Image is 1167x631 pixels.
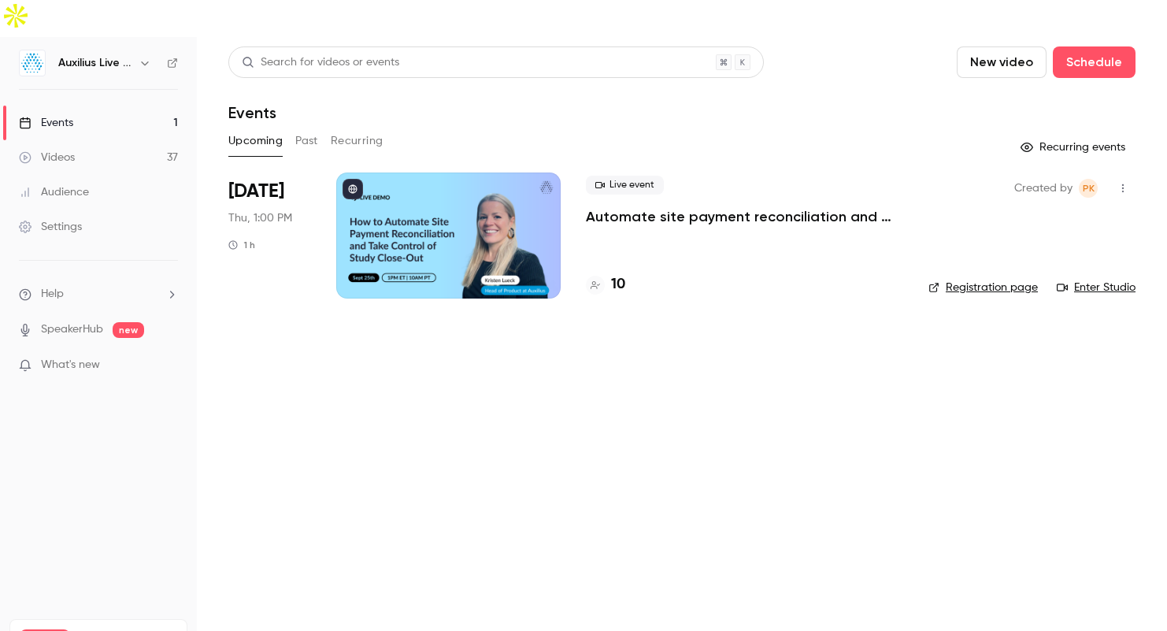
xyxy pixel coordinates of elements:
span: PK [1083,179,1095,198]
span: Live event [586,176,664,195]
span: Help [41,286,64,303]
span: new [113,322,144,338]
div: Settings [19,219,82,235]
div: Events [19,115,73,131]
span: What's new [41,357,100,373]
iframe: Noticeable Trigger [159,358,178,373]
span: Created by [1014,179,1073,198]
h1: Events [228,103,276,122]
button: Recurring [331,128,383,154]
span: Peter Kinchley [1079,179,1098,198]
div: Sep 25 Thu, 1:00 PM (America/New York) [228,173,311,299]
span: Thu, 1:00 PM [228,210,292,226]
a: Automate site payment reconciliation and take control of study close-out [586,207,903,226]
a: Enter Studio [1057,280,1136,295]
li: help-dropdown-opener [19,286,178,303]
button: Past [295,128,318,154]
a: Registration page [928,280,1038,295]
div: Videos [19,150,75,165]
div: 1 h [228,239,255,251]
button: New video [957,46,1047,78]
a: 10 [586,274,625,295]
button: Upcoming [228,128,283,154]
h4: 10 [611,274,625,295]
div: Search for videos or events [242,54,399,71]
a: SpeakerHub [41,321,103,338]
h6: Auxilius Live Sessions [58,55,132,71]
span: [DATE] [228,179,284,204]
div: Audience [19,184,89,200]
img: Auxilius Live Sessions [20,50,45,76]
button: Schedule [1053,46,1136,78]
button: Recurring events [1013,135,1136,160]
